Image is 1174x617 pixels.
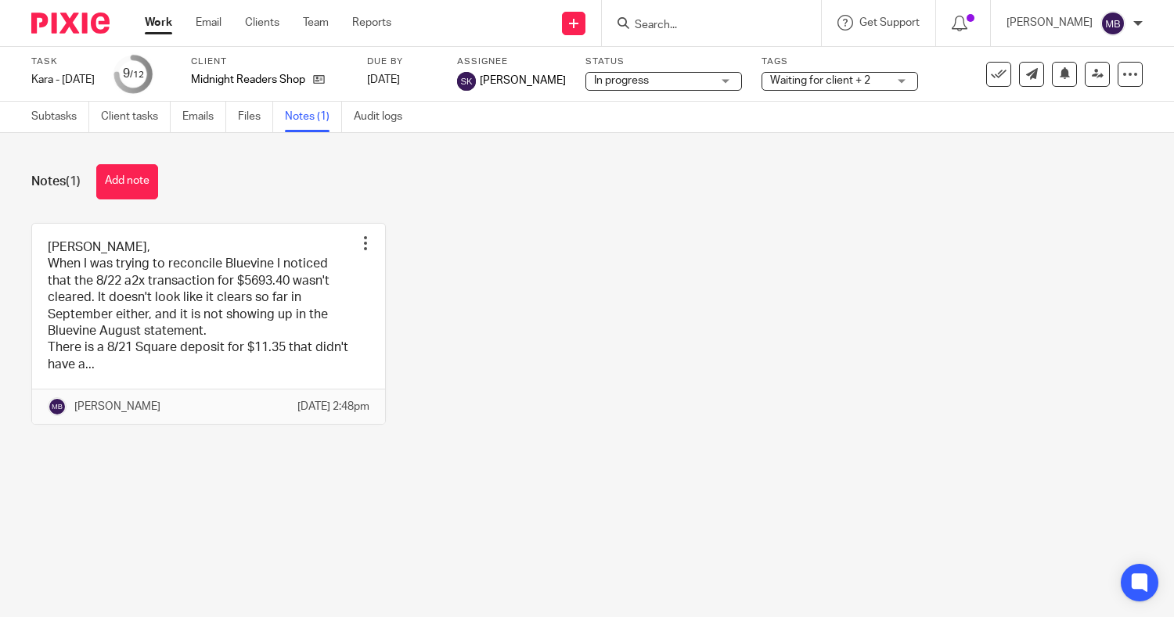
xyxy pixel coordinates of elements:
[367,74,400,85] span: [DATE]
[31,102,89,132] a: Subtasks
[285,102,342,132] a: Notes (1)
[457,56,566,68] label: Assignee
[191,72,305,88] p: Midnight Readers Shop
[66,175,81,188] span: (1)
[31,56,95,68] label: Task
[123,65,144,83] div: 9
[762,56,918,68] label: Tags
[585,56,742,68] label: Status
[191,56,348,68] label: Client
[130,70,144,79] small: /12
[859,17,920,28] span: Get Support
[74,399,160,414] p: [PERSON_NAME]
[31,13,110,34] img: Pixie
[145,15,172,30] a: Work
[770,75,870,86] span: Waiting for client + 2
[96,164,158,199] button: Add note
[594,75,649,86] span: In progress
[297,399,369,414] p: [DATE] 2:48pm
[1100,11,1125,36] img: svg%3E
[196,15,221,30] a: Email
[633,19,774,33] input: Search
[245,15,279,30] a: Clients
[352,15,391,30] a: Reports
[101,102,171,132] a: Client tasks
[31,72,95,88] div: Kara - [DATE]
[48,397,67,416] img: svg%3E
[31,72,95,88] div: Kara - August 2025
[367,56,438,68] label: Due by
[31,174,81,190] h1: Notes
[1007,15,1093,30] p: [PERSON_NAME]
[303,15,329,30] a: Team
[238,102,273,132] a: Files
[457,72,476,91] img: svg%3E
[480,73,566,88] span: [PERSON_NAME]
[182,102,226,132] a: Emails
[354,102,414,132] a: Audit logs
